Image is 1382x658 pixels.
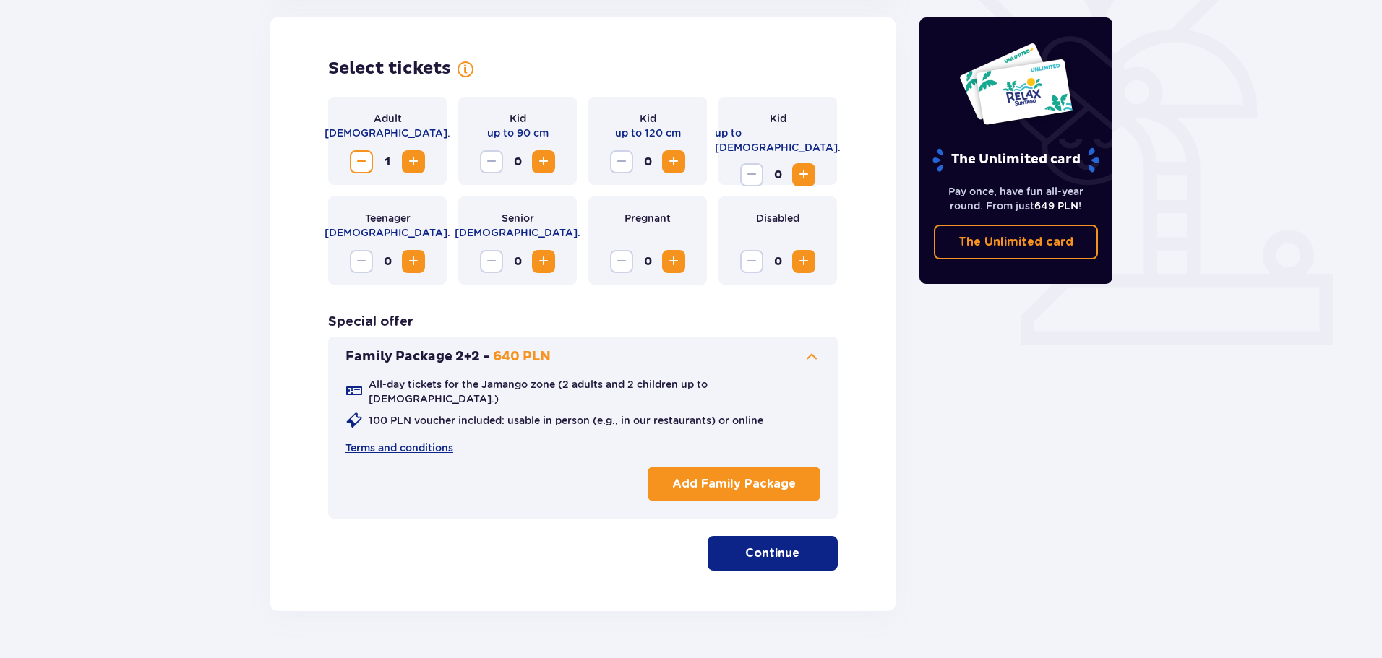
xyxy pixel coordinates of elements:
p: Disabled [756,211,799,225]
span: 0 [506,150,529,173]
button: Increase [402,250,425,273]
p: up to 90 cm [487,126,549,140]
button: Increase [792,250,815,273]
button: Increase [662,250,685,273]
button: Decrease [610,250,633,273]
span: 0 [766,163,789,186]
p: The Unlimited card [931,147,1101,173]
span: 0 [636,250,659,273]
button: Decrease [350,150,373,173]
button: Increase [792,163,815,186]
a: Terms and conditions [345,441,453,455]
a: The Unlimited card [934,225,1099,259]
p: Kid [640,111,656,126]
button: Decrease [740,163,763,186]
p: 640 PLN [493,348,551,365]
p: Kid [510,111,526,126]
button: Add Family Package [648,467,820,501]
p: [DEMOGRAPHIC_DATA]. [325,126,450,140]
p: Continue [745,545,799,561]
button: Family Package 2+2 -640 PLN [345,348,820,365]
p: Teenager [365,211,411,225]
button: Increase [532,150,555,173]
p: Adult [374,111,402,126]
img: Two entry cards to Suntago with the word 'UNLIMITED RELAX', featuring a white background with tro... [958,42,1073,126]
button: Decrease [610,150,633,173]
span: 649 PLN [1034,200,1078,212]
button: Decrease [350,250,373,273]
p: [DEMOGRAPHIC_DATA]. [455,225,580,240]
button: Decrease [740,250,763,273]
p: The Unlimited card [958,234,1073,250]
p: [DEMOGRAPHIC_DATA]. [325,225,450,240]
p: 100 PLN voucher included: usable in person (e.g., in our restaurants) or online [369,413,763,428]
button: Increase [532,250,555,273]
button: Decrease [480,150,503,173]
button: Increase [402,150,425,173]
p: Pregnant [625,211,671,225]
p: up to 120 cm [615,126,681,140]
h2: Select tickets [328,58,451,79]
p: Add Family Package [672,476,796,492]
p: Family Package 2+2 - [345,348,490,365]
span: 0 [766,250,789,273]
span: 0 [506,250,529,273]
button: Decrease [480,250,503,273]
span: 1 [376,150,399,173]
p: Kid [770,111,786,126]
span: 0 [376,250,399,273]
h3: Special offer [328,313,413,331]
p: Senior [502,211,534,225]
p: up to [DEMOGRAPHIC_DATA]. [715,126,841,155]
p: All-day tickets for the Jamango zone (2 adults and 2 children up to [DEMOGRAPHIC_DATA].) [369,377,820,406]
button: Continue [708,536,838,571]
button: Increase [662,150,685,173]
span: 0 [636,150,659,173]
p: Pay once, have fun all-year round. From just ! [934,184,1099,213]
